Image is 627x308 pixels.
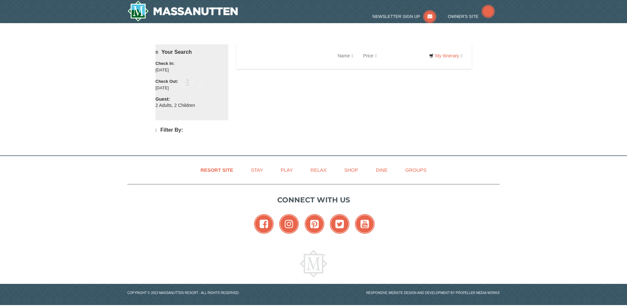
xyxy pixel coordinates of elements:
[333,49,358,62] a: Name
[243,163,271,177] a: Stay
[448,14,495,19] a: Owner's Site
[425,51,467,61] a: My Itinerary
[336,163,366,177] a: Shop
[302,163,335,177] a: Relax
[373,14,420,19] span: Newsletter Sign Up
[127,1,238,22] a: Massanutten Resort
[127,1,238,22] img: Massanutten Resort Logo
[397,163,435,177] a: Groups
[358,49,382,62] a: Price
[448,14,479,19] span: Owner's Site
[185,76,199,89] img: wait gif
[192,163,241,177] a: Resort Site
[368,163,396,177] a: Dine
[122,290,313,295] p: Copyright © 2023 Massanutten Resort - All Rights Reserved.
[366,291,500,295] a: Responsive website design and development by Propeller Media Works
[155,127,228,133] h4: Filter By:
[300,250,327,277] img: Massanutten Resort Logo
[272,163,301,177] a: Play
[373,14,437,19] a: Newsletter Sign Up
[127,195,500,205] p: Connect with us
